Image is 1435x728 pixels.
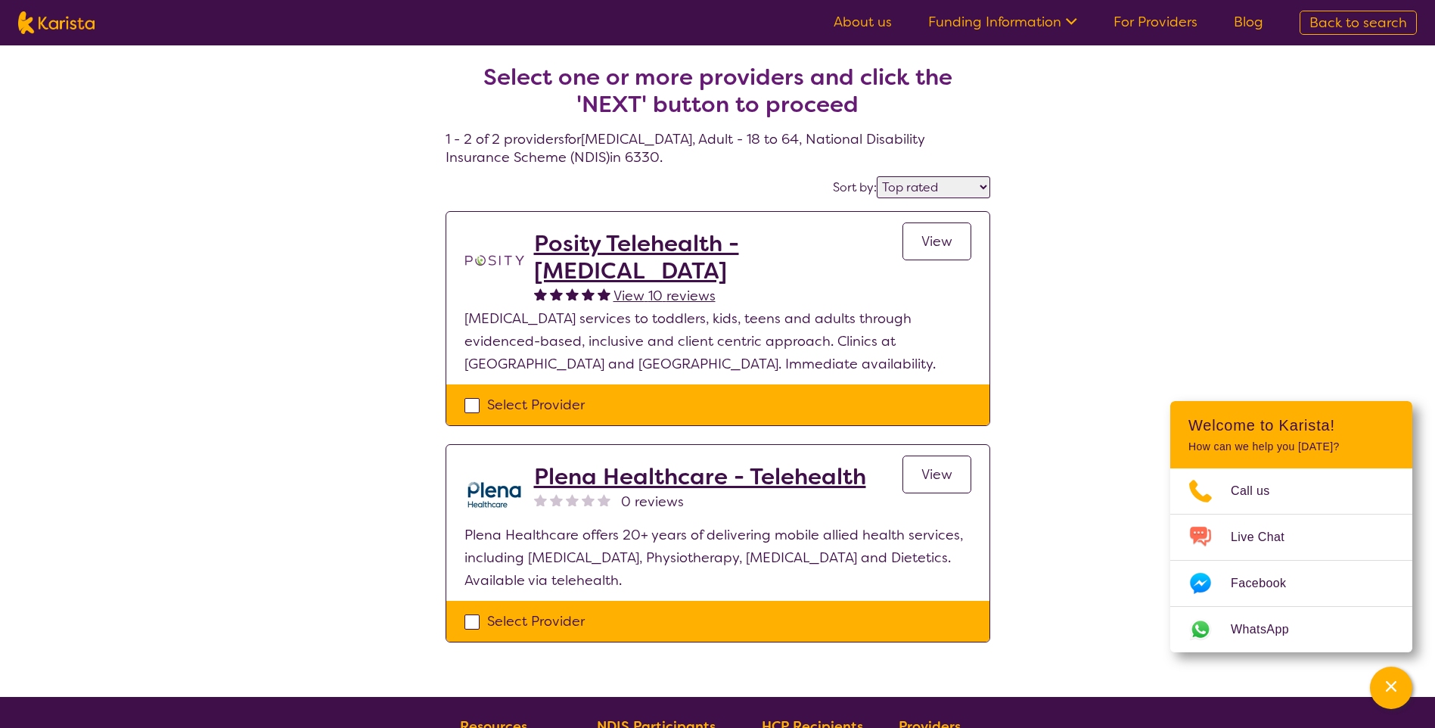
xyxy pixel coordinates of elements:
span: Call us [1231,480,1288,502]
span: View [921,232,952,250]
img: Karista logo [18,11,95,34]
a: View [902,222,971,260]
span: View [921,465,952,484]
img: nonereviewstar [534,493,547,506]
img: nonereviewstar [582,493,595,506]
span: Facebook [1231,572,1304,595]
img: t1bslo80pcylnzwjhndq.png [464,230,525,291]
img: nonereviewstar [598,493,610,506]
a: View [902,456,971,493]
p: [MEDICAL_DATA] services to toddlers, kids, teens and adults through evidenced-based, inclusive an... [464,307,971,375]
span: WhatsApp [1231,618,1307,641]
div: Channel Menu [1170,401,1412,652]
img: fullstar [550,288,563,300]
img: fullstar [534,288,547,300]
label: Sort by: [833,179,877,195]
h2: Select one or more providers and click the 'NEXT' button to proceed [464,64,972,118]
a: About us [834,13,892,31]
button: Channel Menu [1370,667,1412,709]
img: qwv9egg5taowukv2xnze.png [464,463,525,524]
ul: Choose channel [1170,468,1412,652]
span: Live Chat [1231,526,1303,549]
span: View 10 reviews [613,287,716,305]
img: nonereviewstar [550,493,563,506]
p: How can we help you [DATE]? [1188,440,1394,453]
h2: Welcome to Karista! [1188,416,1394,434]
p: Plena Healthcare offers 20+ years of delivering mobile allied health services, including [MEDICAL... [464,524,971,592]
img: fullstar [566,288,579,300]
img: nonereviewstar [566,493,579,506]
span: 0 reviews [621,490,684,513]
img: fullstar [598,288,610,300]
img: fullstar [582,288,595,300]
a: Posity Telehealth - [MEDICAL_DATA] [534,230,902,285]
a: Back to search [1300,11,1417,35]
a: Web link opens in a new tab. [1170,607,1412,652]
a: Plena Healthcare - Telehealth [534,463,866,490]
a: View 10 reviews [613,285,716,307]
h4: 1 - 2 of 2 providers for [MEDICAL_DATA] , Adult - 18 to 64 , National Disability Insurance Scheme... [446,27,990,166]
a: Blog [1234,13,1263,31]
a: For Providers [1114,13,1197,31]
span: Back to search [1309,14,1407,32]
a: Funding Information [928,13,1077,31]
